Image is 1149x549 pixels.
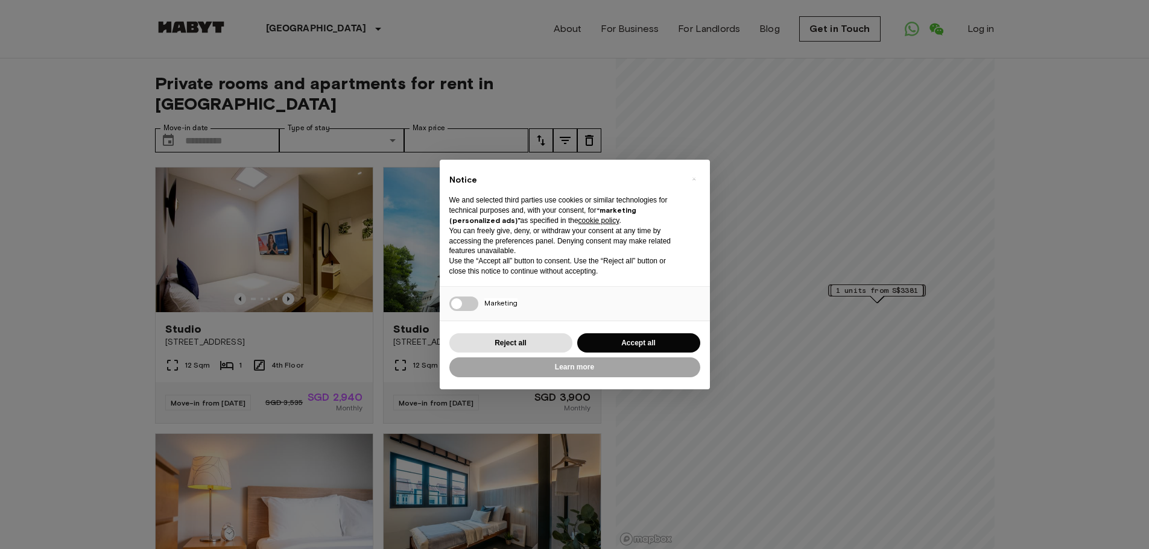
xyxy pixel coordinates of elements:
[449,357,700,377] button: Learn more
[449,333,572,353] button: Reject all
[449,256,681,277] p: Use the “Accept all” button to consent. Use the “Reject all” button or close this notice to conti...
[449,195,681,225] p: We and selected third parties use cookies or similar technologies for technical purposes and, wit...
[449,226,681,256] p: You can freely give, deny, or withdraw your consent at any time by accessing the preferences pane...
[578,216,619,225] a: cookie policy
[449,174,681,186] h2: Notice
[449,205,636,225] strong: “marketing (personalized ads)”
[484,298,518,307] span: Marketing
[685,169,704,189] button: Close this notice
[577,333,700,353] button: Accept all
[692,172,696,186] span: ×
